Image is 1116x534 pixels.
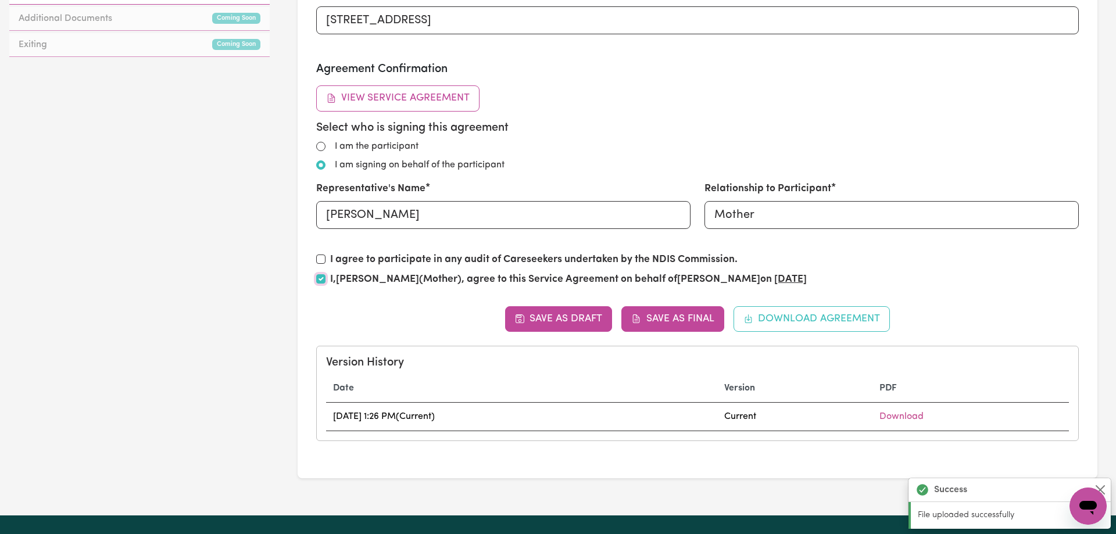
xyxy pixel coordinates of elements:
strong: [PERSON_NAME] [336,274,419,284]
th: Date [326,374,717,403]
td: Current [717,403,872,431]
label: I am the participant [335,139,419,153]
th: Version [717,374,872,403]
label: I am signing on behalf of the participant [335,158,505,172]
strong: Success [934,483,967,497]
button: View Service Agreement [316,85,480,111]
label: I, (Mother) , agree to this Service Agreement on behalf of on [330,272,807,287]
a: Download [879,412,924,421]
label: Relationship to Participant [704,181,831,196]
p: File uploaded successfully [918,509,1104,522]
h5: Version History [326,356,1069,370]
th: PDF [872,374,1069,403]
h5: Select who is signing this agreement [316,121,1079,135]
button: Download Agreement [734,306,890,332]
button: Save as Final [621,306,724,332]
u: [DATE] [774,274,807,284]
span: Exiting [19,38,47,52]
button: Save as Draft [505,306,613,332]
small: Coming Soon [212,39,260,50]
small: Coming Soon [212,13,260,24]
td: [DATE] 1:26 PM (Current) [326,403,717,431]
strong: [PERSON_NAME] [677,274,760,284]
label: Representative's Name [316,181,425,196]
h3: Agreement Confirmation [316,62,1079,76]
a: Additional DocumentsComing Soon [9,7,270,31]
button: Close [1093,483,1107,497]
label: I agree to participate in any audit of Careseekers undertaken by the NDIS Commission. [330,252,738,267]
span: Additional Documents [19,12,112,26]
a: ExitingComing Soon [9,33,270,57]
iframe: Button to launch messaging window, conversation in progress [1069,488,1107,525]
